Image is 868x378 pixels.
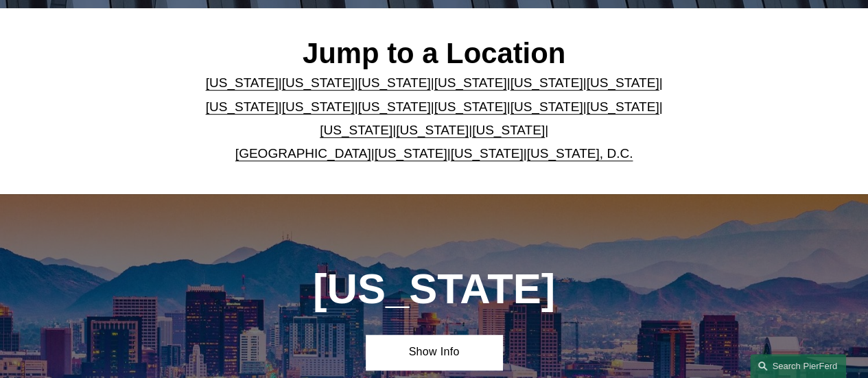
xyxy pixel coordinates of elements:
h2: Jump to a Location [196,36,672,71]
a: [US_STATE] [510,75,583,90]
a: [US_STATE] [472,123,545,137]
a: [US_STATE] [206,75,279,90]
a: [US_STATE] [434,75,507,90]
a: [US_STATE] [282,75,355,90]
a: [US_STATE] [451,146,524,161]
a: [US_STATE] [282,99,355,114]
a: [US_STATE] [396,123,469,137]
a: [US_STATE] [358,75,431,90]
a: [US_STATE] [320,123,392,137]
a: [US_STATE] [586,99,659,114]
a: Search this site [750,354,846,378]
a: [US_STATE] [375,146,447,161]
a: [US_STATE] [586,75,659,90]
a: [US_STATE] [206,99,279,114]
a: [GEOGRAPHIC_DATA] [235,146,371,161]
a: Show Info [366,335,502,370]
a: [US_STATE] [434,99,507,114]
a: [US_STATE], D.C. [527,146,633,161]
a: [US_STATE] [510,99,583,114]
p: | | | | | | | | | | | | | | | | | | [196,71,672,165]
a: [US_STATE] [358,99,431,114]
h1: [US_STATE] [264,265,604,313]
